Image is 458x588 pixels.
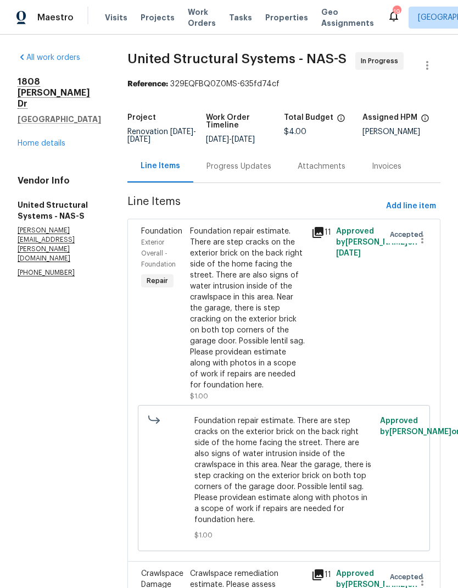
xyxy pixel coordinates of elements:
span: The total cost of line items that have been proposed by Opendoor. This sum includes line items th... [337,114,345,128]
span: Exterior Overall - Foundation [141,239,176,268]
h5: Assigned HPM [362,114,417,121]
h4: Vendor Info [18,175,101,186]
span: United Structural Systems - NAS-S [127,52,347,65]
button: Add line item [382,196,440,217]
span: Accepted [390,572,427,583]
h5: Total Budget [284,114,333,121]
h5: United Structural Systems - NAS-S [18,199,101,221]
span: [DATE] [206,136,229,143]
span: [DATE] [127,136,150,143]
span: [DATE] [232,136,255,143]
h5: Work Order Timeline [206,114,284,129]
div: 329EQFBQ0Z0MS-635fd74cf [127,79,440,90]
span: Renovation [127,128,196,143]
span: Accepted [390,229,427,240]
div: Foundation repair estimate. There are step cracks on the exterior brick on the back right side of... [190,226,305,391]
div: 19 [393,7,400,18]
span: Foundation repair estimate. There are step cracks on the exterior brick on the back right side of... [194,415,373,525]
span: Visits [105,12,127,23]
span: Work Orders [188,7,216,29]
span: Line Items [127,196,382,217]
div: Attachments [298,161,345,172]
span: Properties [265,12,308,23]
div: [PERSON_NAME] [362,128,441,136]
span: Geo Assignments [321,7,374,29]
span: $1.00 [194,530,373,541]
span: - [206,136,255,143]
span: $4.00 [284,128,306,136]
div: Invoices [372,161,401,172]
span: Repair [142,275,172,286]
span: The hpm assigned to this work order. [421,114,429,128]
a: Home details [18,140,65,147]
span: Tasks [229,14,252,21]
span: [DATE] [336,249,361,257]
span: $1.00 [190,393,208,400]
span: Foundation [141,228,182,235]
span: In Progress [361,56,403,66]
h5: Project [127,114,156,121]
span: Add line item [386,199,436,213]
div: Line Items [141,160,180,171]
div: 11 [311,568,329,581]
a: All work orders [18,54,80,62]
span: Maestro [37,12,74,23]
div: 11 [311,226,329,239]
span: [DATE] [170,128,193,136]
div: Progress Updates [206,161,271,172]
span: Projects [141,12,175,23]
b: Reference: [127,80,168,88]
span: - [127,128,196,143]
span: Approved by [PERSON_NAME] on [336,228,417,257]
